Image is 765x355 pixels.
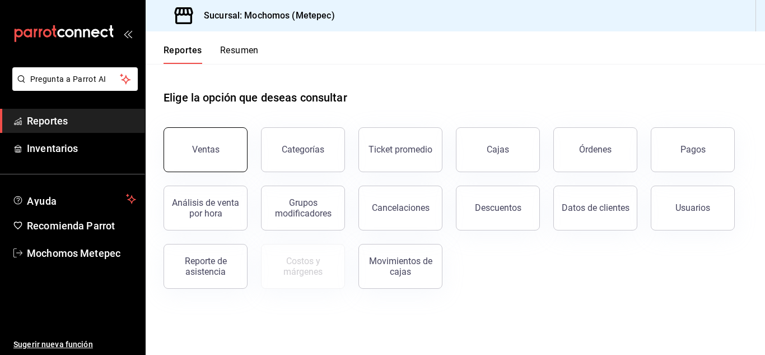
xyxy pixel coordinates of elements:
div: Cancelaciones [372,202,430,213]
button: Movimientos de cajas [358,244,442,289]
button: open_drawer_menu [123,29,132,38]
button: Grupos modificadores [261,186,345,230]
button: Pregunta a Parrot AI [12,67,138,91]
button: Usuarios [651,186,735,230]
span: Mochomos Metepec [27,246,136,261]
button: Ticket promedio [358,127,442,172]
div: Usuarios [675,202,710,213]
div: Pagos [680,144,706,155]
div: Categorías [282,144,324,155]
div: Costos y márgenes [268,256,338,277]
div: Órdenes [579,144,612,155]
button: Resumen [220,45,259,64]
button: Reportes [164,45,202,64]
button: Pagos [651,127,735,172]
div: Cajas [487,144,509,155]
span: Sugerir nueva función [13,339,136,351]
div: Descuentos [475,202,521,213]
button: Ventas [164,127,248,172]
span: Ayuda [27,192,122,206]
a: Pregunta a Parrot AI [8,81,138,93]
div: Movimientos de cajas [366,256,435,277]
button: Cancelaciones [358,186,442,230]
div: Ticket promedio [368,144,432,155]
button: Cajas [456,127,540,172]
span: Recomienda Parrot [27,218,136,233]
span: Reportes [27,113,136,128]
button: Descuentos [456,186,540,230]
div: Análisis de venta por hora [171,197,240,219]
button: Reporte de asistencia [164,244,248,289]
h3: Sucursal: Mochomos (Metepec) [195,9,335,22]
div: Grupos modificadores [268,197,338,219]
button: Datos de clientes [553,186,637,230]
h1: Elige la opción que deseas consultar [164,89,347,106]
div: Ventas [192,144,220,155]
div: Datos de clientes [562,202,629,213]
button: Análisis de venta por hora [164,186,248,230]
div: navigation tabs [164,45,259,64]
span: Pregunta a Parrot AI [30,73,120,85]
div: Reporte de asistencia [171,256,240,277]
button: Categorías [261,127,345,172]
button: Órdenes [553,127,637,172]
span: Inventarios [27,141,136,156]
button: Contrata inventarios para ver este reporte [261,244,345,289]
